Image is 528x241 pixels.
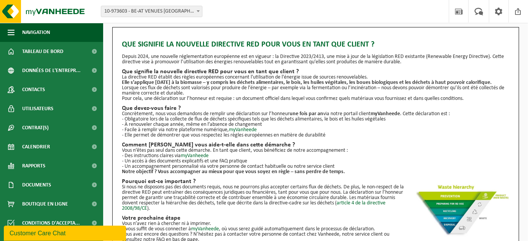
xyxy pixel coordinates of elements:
[22,23,50,42] span: Navigation
[22,156,45,175] span: Rapports
[122,54,509,65] p: Depuis 2024, une nouvelle réglementation européenne est en vigueur : la Directive 2023/2413, une ...
[371,111,400,117] strong: myVanheede
[181,153,209,159] a: myVanheede
[4,224,128,241] iframe: chat widget
[22,42,63,61] span: Tableau de bord
[290,111,324,117] strong: une fois par an
[122,105,509,111] h2: Que devez-vous faire ?
[22,99,53,118] span: Utilisateurs
[122,117,509,122] p: - Obligatoire lors de la collecte de flux de déchets spécifiques tels que les déchets alimentaire...
[122,185,509,211] p: Si nous ne disposons pas des documents requis, nous ne pourrons plus accepter certains flux de dé...
[122,221,509,232] p: Vous n’avez rien à chercher ni à imprimer. Il vous suffit de vous connecter à , où vous serez gui...
[122,96,509,101] p: Pour cela, une déclaration sur l’honneur est requise : un document officiel dans lequel vous conf...
[101,6,202,17] span: 10-973603 - BE-AT VENUES NV - FOREST
[122,85,509,96] p: Lorsque ces flux de déchets sont valorisés pour produire de l’énergie – par exemple via la fermen...
[22,194,68,214] span: Boutique en ligne
[122,127,509,133] p: - Facile à remplir via notre plateforme numérique,
[122,200,386,211] a: article 4 de la directive 2008/98/CE
[122,69,509,75] h2: Que signifie la nouvelle directive RED pour vous en tant que client ?
[122,153,509,159] p: - Des instructions claires via
[22,80,45,99] span: Contacts
[22,118,49,137] span: Contrat(s)
[22,175,51,194] span: Documents
[122,75,509,80] p: La directive RED établit des règles européennes concernant l'utilisation de l'énergie issue de so...
[229,127,257,133] a: myVanheede
[22,61,81,80] span: Données de l'entrepr...
[22,137,50,156] span: Calendrier
[22,214,80,233] span: Conditions d'accepta...
[122,111,509,117] p: Concrètement, nous vous demandons de remplir une déclaration sur l’honneur via notre portail clie...
[122,215,509,221] h2: Votre prochaine étape
[191,226,219,232] a: myVanheede
[122,169,345,175] strong: Notre objectif ? Vous accompagner au mieux pour que vous soyez en règle – sans perdre de temps.
[122,133,509,138] p: - Elle permet de démontrer que vous respectez les règles européennes en matière de durabilité
[122,159,509,164] p: - Un accès à des documents explicatifs et une FAQ pratique
[122,178,509,185] h2: Pourquoi est-ce important ?
[122,80,492,85] strong: Elle s’applique [DATE] à la biomasse – y compris les déchets alimentaires, le bois, les huiles vé...
[122,39,375,50] span: Que signifie la nouvelle directive RED pour vous en tant que client ?
[122,148,509,153] p: Vous n’êtes pas seul dans cette démarche. En tant que client, vous bénéficiez de notre accompagne...
[122,164,509,169] p: - Un accompagnement personnalisé via votre personne de contact habituelle ou notre service client
[122,142,509,148] h2: Comment [PERSON_NAME] vous aide-t-elle dans cette démarche ?
[122,122,509,127] p: - À renouveler chaque année, même en l’absence de changement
